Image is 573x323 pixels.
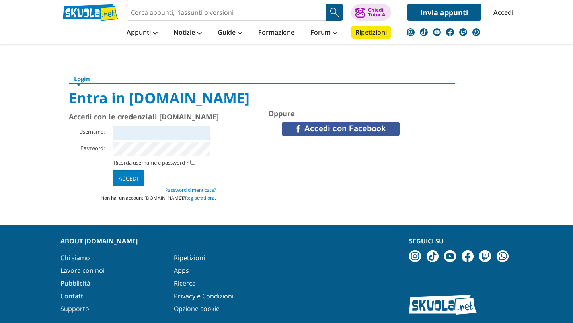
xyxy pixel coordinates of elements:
img: youtube [444,250,456,262]
img: Cerca appunti, riassunti o versioni [329,6,341,18]
strong: About [DOMAIN_NAME] [60,237,138,245]
a: Appunti [125,26,160,40]
img: facebook [462,250,474,262]
a: Lavora con noi [60,266,105,275]
img: tiktok [427,250,439,262]
img: WhatsApp [472,28,480,36]
label: Ricorda username e password ? [114,159,189,166]
button: ChiediTutor AI [351,4,391,21]
a: Ricerca [174,279,196,288]
a: Privacy e Condizioni [174,292,234,300]
label: Password: [80,144,105,152]
h1: Entra in [DOMAIN_NAME] [69,94,266,102]
span: Oppure [268,109,295,118]
img: tiktok [420,28,428,36]
img: twitch [459,28,467,36]
a: Contatti [60,292,85,300]
a: Opzione cookie [174,304,220,313]
input: Cerca appunti, riassunti o versioni [127,4,326,21]
div: Chiedi Tutor AI [368,8,387,17]
img: youtube [433,28,441,36]
a: Apps [174,266,189,275]
img: WhatsApp [497,250,509,262]
img: facebook [446,28,454,36]
img: instagram [409,250,421,262]
a: Guide [216,26,244,40]
a: Registrati ora. [185,195,216,201]
input: Accedi [113,170,144,186]
a: Ripetizioni [351,26,391,39]
a: Accedi [493,4,510,21]
a: Notizie [172,26,204,40]
a: Invia appunti [407,4,481,21]
label: Username: [79,128,105,135]
li: Non hai un account [DOMAIN_NAME]? [69,194,216,202]
h6: Login [74,76,455,86]
a: Formazione [256,26,296,40]
a: Chi siamo [60,253,90,262]
img: Skuola.net [409,295,477,315]
a: Password dimenticata? [165,187,216,193]
button: Search Button [326,4,343,21]
span: Accedi con le credenziali [DOMAIN_NAME] [69,113,219,120]
img: instagram [407,28,415,36]
a: Supporto [60,304,89,313]
a: Forum [308,26,339,40]
strong: Seguici su [409,237,444,245]
img: twitch [479,250,491,262]
a: Ripetizioni [174,253,205,262]
a: Pubblicità [60,279,90,288]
